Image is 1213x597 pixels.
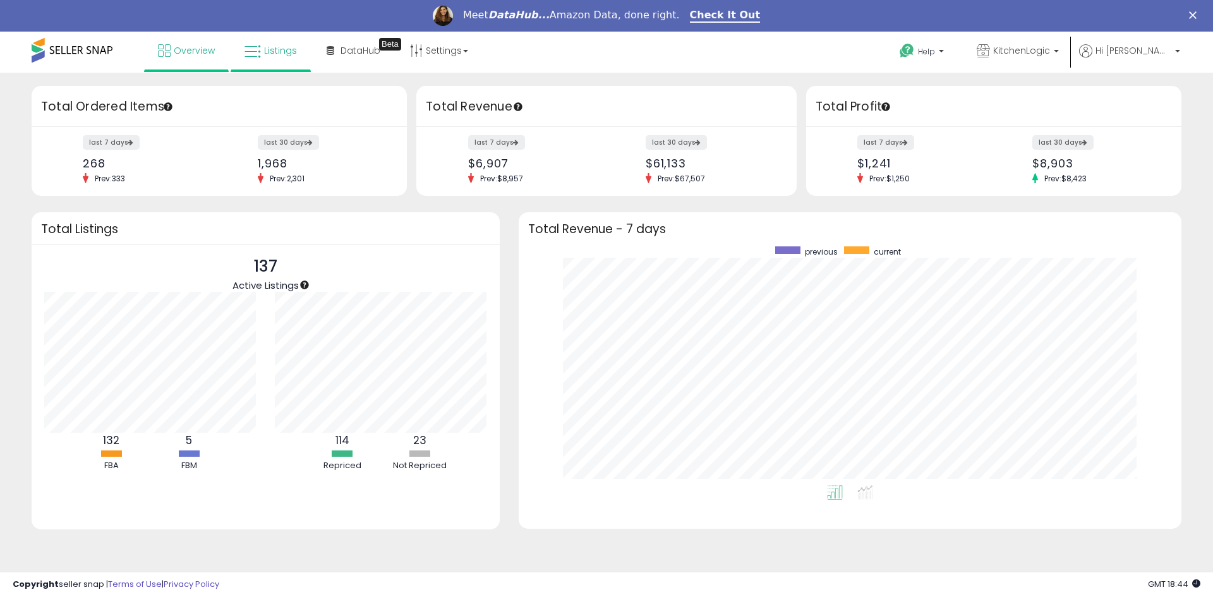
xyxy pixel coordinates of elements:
[103,433,119,448] b: 132
[235,32,306,69] a: Listings
[232,255,299,279] p: 137
[651,173,711,184] span: Prev: $67,507
[335,433,349,448] b: 114
[13,579,219,591] div: seller snap | |
[401,32,478,69] a: Settings
[426,98,787,116] h3: Total Revenue
[148,32,224,69] a: Overview
[805,246,838,257] span: previous
[413,433,426,448] b: 23
[468,135,525,150] label: last 7 days
[816,98,1172,116] h3: Total Profit
[899,43,915,59] i: Get Help
[232,279,299,292] span: Active Listings
[880,101,891,112] div: Tooltip anchor
[379,38,401,51] div: Tooltip anchor
[488,9,550,21] i: DataHub...
[433,6,453,26] img: Profile image for Georgie
[528,224,1172,234] h3: Total Revenue - 7 days
[83,157,210,170] div: 268
[918,46,935,57] span: Help
[186,433,192,448] b: 5
[468,157,597,170] div: $6,907
[164,578,219,590] a: Privacy Policy
[1189,11,1202,19] div: Close
[263,173,311,184] span: Prev: 2,301
[512,101,524,112] div: Tooltip anchor
[108,578,162,590] a: Terms of Use
[1148,578,1200,590] span: 2025-09-15 18:44 GMT
[258,135,319,150] label: last 30 days
[258,157,385,170] div: 1,968
[646,157,775,170] div: $61,133
[88,173,131,184] span: Prev: 333
[162,101,174,112] div: Tooltip anchor
[13,578,59,590] strong: Copyright
[857,157,984,170] div: $1,241
[41,98,397,116] h3: Total Ordered Items
[1032,135,1094,150] label: last 30 days
[646,135,707,150] label: last 30 days
[264,44,297,57] span: Listings
[1095,44,1171,57] span: Hi [PERSON_NAME]
[1079,44,1180,73] a: Hi [PERSON_NAME]
[174,44,215,57] span: Overview
[690,9,761,23] a: Check It Out
[890,33,957,73] a: Help
[463,9,680,21] div: Meet Amazon Data, done right.
[299,279,310,291] div: Tooltip anchor
[382,460,458,472] div: Not Repriced
[1038,173,1093,184] span: Prev: $8,423
[305,460,380,472] div: Repriced
[857,135,914,150] label: last 7 days
[474,173,529,184] span: Prev: $8,957
[41,224,490,234] h3: Total Listings
[151,460,227,472] div: FBM
[1032,157,1159,170] div: $8,903
[863,173,916,184] span: Prev: $1,250
[967,32,1068,73] a: KitchenLogic
[83,135,140,150] label: last 7 days
[874,246,901,257] span: current
[341,44,380,57] span: DataHub
[317,32,390,69] a: DataHub
[993,44,1050,57] span: KitchenLogic
[73,460,149,472] div: FBA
